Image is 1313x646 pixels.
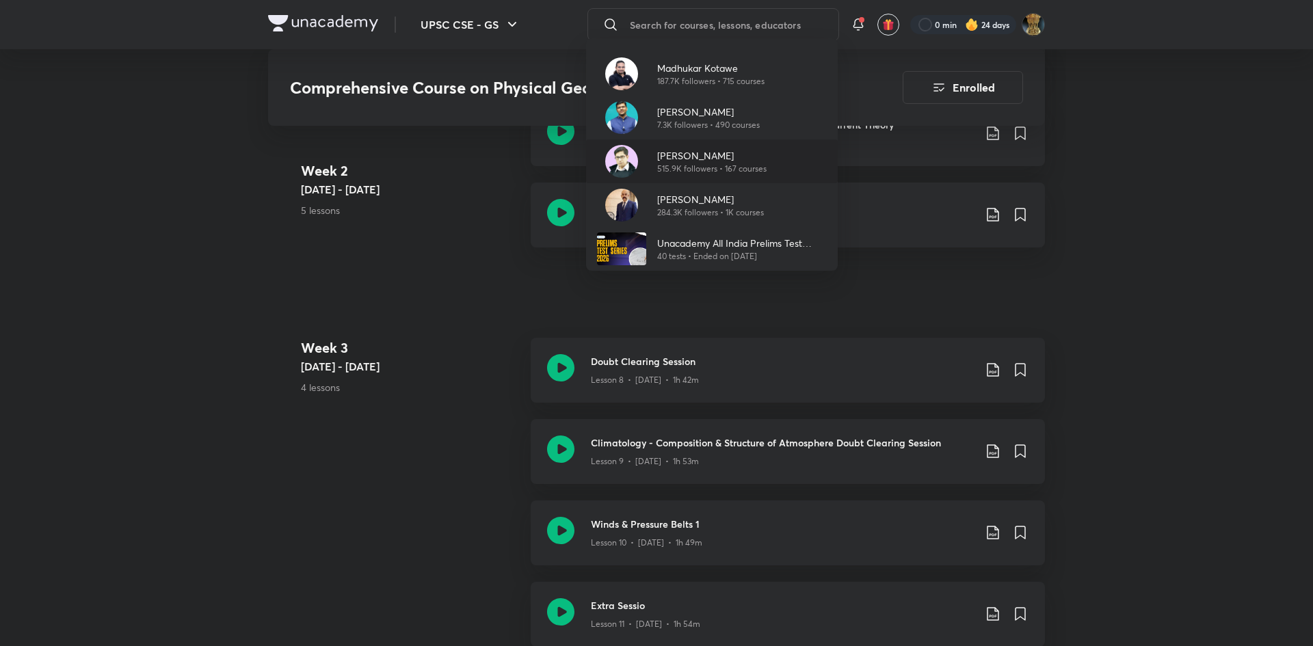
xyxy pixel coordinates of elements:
a: AvatarUnacademy All India Prelims Test Series 2026 (August)40 tests • Ended on [DATE] [586,227,838,271]
p: Unacademy All India Prelims Test Series 2026 (August) [657,236,827,250]
p: [PERSON_NAME] [657,192,764,206]
a: Avatar[PERSON_NAME]284.3K followers • 1K courses [586,183,838,227]
p: 187.7K followers • 715 courses [657,75,765,88]
p: Madhukar Kotawe [657,61,765,75]
img: Avatar [605,145,638,178]
p: 7.3K followers • 490 courses [657,119,760,131]
p: [PERSON_NAME] [657,105,760,119]
img: Avatar [597,232,646,265]
img: Avatar [605,57,638,90]
a: Avatar[PERSON_NAME]515.9K followers • 167 courses [586,139,838,183]
img: Avatar [605,189,638,221]
p: 515.9K followers • 167 courses [657,163,767,175]
a: Avatar[PERSON_NAME]7.3K followers • 490 courses [586,96,838,139]
a: AvatarMadhukar Kotawe187.7K followers • 715 courses [586,52,838,96]
p: [PERSON_NAME] [657,148,767,163]
img: Avatar [605,101,638,134]
p: 40 tests • Ended on [DATE] [657,250,827,263]
p: 284.3K followers • 1K courses [657,206,764,219]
